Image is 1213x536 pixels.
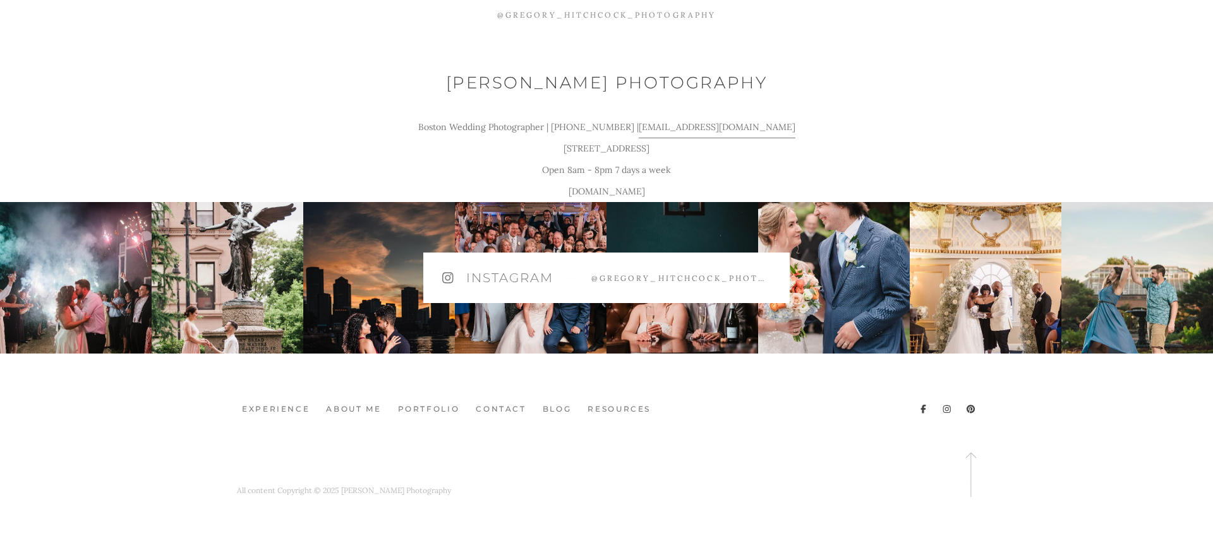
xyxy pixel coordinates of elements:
u: [EMAIL_ADDRESS][DOMAIN_NAME] [639,117,795,139]
img: 530060426_18520460194028324_1737692476569600105_n.jpg [152,202,303,354]
a: Portfolio [393,404,465,415]
a: Experience [237,404,315,415]
a: Blog [538,404,577,415]
span: @gregory_hitchcock_photography [591,273,771,283]
a: Contact [471,404,531,415]
a: @gregory_hitchcock_photography [497,9,716,20]
img: 525554549_18519144361028324_1449243315299388761_n.jpg [910,202,1061,354]
img: 525291231_18518953591028324_7162582348879778169_n.jpg [1061,202,1213,354]
p: All content Copyright © 2025 [PERSON_NAME] Photography [237,483,451,498]
h3: Instagram [466,269,553,287]
a: Resources [582,404,656,415]
img: 527353828_18519444562028324_5374769190505615350_n.jpg [758,202,910,354]
img: 527665924_18519779728028324_4861761500590110186_n.jpg [606,202,758,354]
p: Open 8am - 8pm 7 days a week [363,160,850,181]
p: [DOMAIN_NAME] [363,181,850,203]
img: 528034187_18520001410028324_6032363858607441920_n.jpg [455,202,606,354]
p: Boston Wedding Photographer | [PHONE_NUMBER] | [363,117,850,139]
h2: [PERSON_NAME] Photography [363,71,850,95]
a: About me [321,404,386,415]
p: [STREET_ADDRESS] [363,138,850,160]
img: 527790974_18520095517028324_3216545679725183851_n.jpg [303,202,455,354]
a: Instagram @gregory_hitchcock_photography [423,253,790,303]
